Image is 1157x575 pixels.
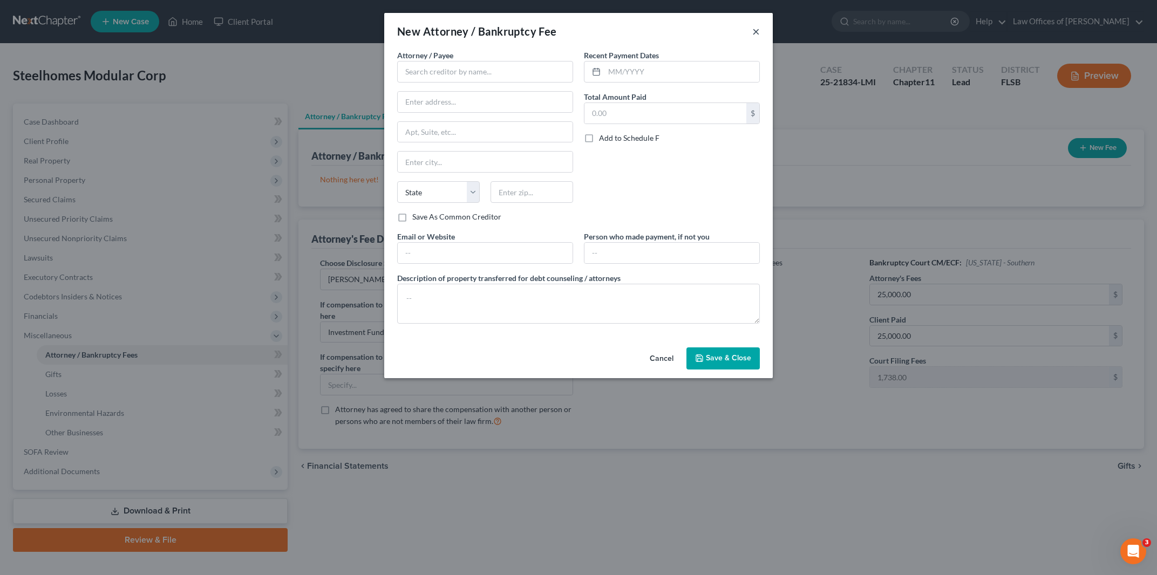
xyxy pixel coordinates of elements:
span: Attorney / Payee [397,51,453,60]
span: Save & Close [706,354,751,363]
label: Save As Common Creditor [412,211,501,222]
button: Cancel [641,348,682,370]
label: Add to Schedule F [599,133,659,143]
input: Enter zip... [491,181,573,203]
label: Email or Website [397,231,455,242]
iframe: Intercom live chat [1120,538,1146,564]
input: Apt, Suite, etc... [398,122,573,142]
label: Total Amount Paid [584,91,646,102]
input: Enter city... [398,152,573,172]
span: New [397,25,420,38]
label: Person who made payment, if not you [584,231,710,242]
label: Recent Payment Dates [584,50,659,61]
label: Description of property transferred for debt counseling / attorneys [397,272,621,284]
input: Search creditor by name... [397,61,573,83]
span: 3 [1142,538,1151,547]
div: $ [746,103,759,124]
span: Attorney / Bankruptcy Fee [423,25,557,38]
input: MM/YYYY [604,61,759,82]
input: Enter address... [398,92,573,112]
input: 0.00 [584,103,746,124]
button: × [752,25,760,38]
input: -- [584,243,759,263]
input: -- [398,243,573,263]
button: Save & Close [686,347,760,370]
